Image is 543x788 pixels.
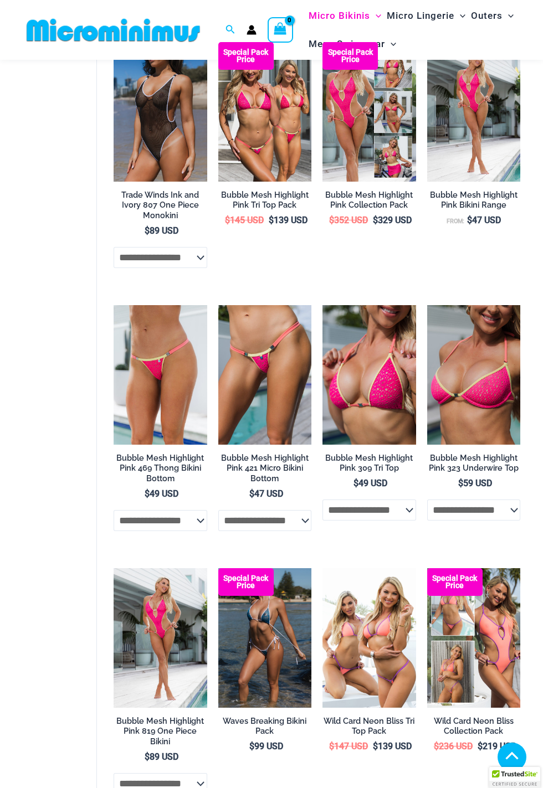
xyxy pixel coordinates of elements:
[329,215,368,225] bdi: 352 USD
[114,453,207,488] a: Bubble Mesh Highlight Pink 469 Thong Bikini Bottom
[322,716,416,741] a: Wild Card Neon Bliss Tri Top Pack
[145,488,178,499] bdi: 49 USD
[218,305,312,445] img: Bubble Mesh Highlight Pink 421 Micro 01
[145,751,178,762] bdi: 89 USD
[218,42,312,182] a: Tri Top Pack F Tri Top Pack BTri Top Pack B
[467,215,472,225] span: $
[218,716,312,741] a: Waves Breaking Bikini Pack
[471,2,503,30] span: Outers
[447,218,464,225] span: From:
[322,42,416,182] img: Collection Pack F
[322,453,416,478] a: Bubble Mesh Highlight Pink 309 Tri Top
[385,30,396,58] span: Menu Toggle
[306,30,399,58] a: Mens SwimwearMenu ToggleMenu Toggle
[145,488,150,499] span: $
[218,568,312,708] img: Waves Breaking Ocean 312 Top 456 Bottom 08
[249,741,254,751] span: $
[478,741,516,751] bdi: 219 USD
[145,225,178,236] bdi: 89 USD
[458,478,463,488] span: $
[354,478,387,488] bdi: 49 USD
[114,453,207,484] h2: Bubble Mesh Highlight Pink 469 Thong Bikini Bottom
[427,190,521,215] a: Bubble Mesh Highlight Pink Bikini Range
[218,49,274,63] b: Special Pack Price
[218,716,312,737] h2: Waves Breaking Bikini Pack
[218,190,312,215] a: Bubble Mesh Highlight Pink Tri Top Pack
[458,478,492,488] bdi: 59 USD
[114,190,207,225] a: Trade Winds Ink and Ivory 807 One Piece Monokini
[427,716,521,741] a: Wild Card Neon Bliss Collection Pack
[309,30,385,58] span: Mens Swimwear
[427,568,521,708] a: Collection Pack (7) Collection Pack B (1)Collection Pack B (1)
[114,305,207,445] a: Bubble Mesh Highlight Pink 469 Thong 01Bubble Mesh Highlight Pink 469 Thong 02Bubble Mesh Highlig...
[373,741,378,751] span: $
[322,716,416,737] h2: Wild Card Neon Bliss Tri Top Pack
[218,305,312,445] a: Bubble Mesh Highlight Pink 421 Micro 01Bubble Mesh Highlight Pink 421 Micro 02Bubble Mesh Highlig...
[269,215,308,225] bdi: 139 USD
[329,741,334,751] span: $
[322,190,416,210] h2: Bubble Mesh Highlight Pink Collection Pack
[329,215,334,225] span: $
[114,568,207,708] a: Bubble Mesh Highlight Pink 819 One Piece 01Bubble Mesh Highlight Pink 819 One Piece 03Bubble Mesh...
[387,2,454,30] span: Micro Lingerie
[322,305,416,445] img: Bubble Mesh Highlight Pink 309 Top 01
[322,49,378,63] b: Special Pack Price
[114,42,207,182] img: Tradewinds Ink and Ivory 807 One Piece 03
[218,453,312,484] h2: Bubble Mesh Highlight Pink 421 Micro Bikini Bottom
[489,767,540,788] div: TrustedSite Certified
[427,453,521,478] a: Bubble Mesh Highlight Pink 323 Underwire Top
[306,2,384,30] a: Micro BikinisMenu ToggleMenu Toggle
[427,190,521,210] h2: Bubble Mesh Highlight Pink Bikini Range
[354,478,358,488] span: $
[322,568,416,708] img: Wild Card Neon Bliss Tri Top Pack
[145,751,150,762] span: $
[114,568,207,708] img: Bubble Mesh Highlight Pink 819 One Piece 01
[468,2,516,30] a: OutersMenu ToggleMenu Toggle
[434,741,473,751] bdi: 236 USD
[427,453,521,473] h2: Bubble Mesh Highlight Pink 323 Underwire Top
[309,2,370,30] span: Micro Bikinis
[427,42,521,182] a: Bubble Mesh Highlight Pink 819 One Piece 01Bubble Mesh Highlight Pink 819 One Piece 03Bubble Mesh...
[114,716,207,747] h2: Bubble Mesh Highlight Pink 819 One Piece Bikini
[373,215,412,225] bdi: 329 USD
[322,568,416,708] a: Wild Card Neon Bliss Tri Top PackWild Card Neon Bliss Tri Top Pack BWild Card Neon Bliss Tri Top ...
[329,741,368,751] bdi: 147 USD
[427,568,521,708] img: Collection Pack (7)
[226,23,235,37] a: Search icon link
[427,716,521,737] h2: Wild Card Neon Bliss Collection Pack
[322,305,416,445] a: Bubble Mesh Highlight Pink 309 Top 01Bubble Mesh Highlight Pink 309 Top 469 Thong 03Bubble Mesh H...
[373,741,412,751] bdi: 139 USD
[218,190,312,210] h2: Bubble Mesh Highlight Pink Tri Top Pack
[114,716,207,751] a: Bubble Mesh Highlight Pink 819 One Piece Bikini
[467,215,501,225] bdi: 47 USD
[322,42,416,182] a: Collection Pack F Collection Pack BCollection Pack B
[249,488,254,499] span: $
[322,453,416,473] h2: Bubble Mesh Highlight Pink 309 Tri Top
[503,2,514,30] span: Menu Toggle
[478,741,483,751] span: $
[269,215,274,225] span: $
[218,42,312,182] img: Tri Top Pack F
[454,2,465,30] span: Menu Toggle
[373,215,378,225] span: $
[322,190,416,215] a: Bubble Mesh Highlight Pink Collection Pack
[249,741,283,751] bdi: 99 USD
[384,2,468,30] a: Micro LingerieMenu ToggleMenu Toggle
[22,18,204,43] img: MM SHOP LOGO FLAT
[427,305,521,445] img: Bubble Mesh Highlight Pink 323 Top 01
[218,575,274,589] b: Special Pack Price
[225,215,264,225] bdi: 145 USD
[114,305,207,445] img: Bubble Mesh Highlight Pink 469 Thong 01
[247,25,257,35] a: Account icon link
[218,453,312,488] a: Bubble Mesh Highlight Pink 421 Micro Bikini Bottom
[225,215,230,225] span: $
[249,488,283,499] bdi: 47 USD
[114,42,207,182] a: Tradewinds Ink and Ivory 807 One Piece 03Tradewinds Ink and Ivory 807 One Piece 04Tradewinds Ink ...
[427,305,521,445] a: Bubble Mesh Highlight Pink 323 Top 01Bubble Mesh Highlight Pink 323 Top 421 Micro 03Bubble Mesh H...
[427,575,483,589] b: Special Pack Price
[434,741,439,751] span: $
[218,568,312,708] a: Waves Breaking Ocean 312 Top 456 Bottom 08 Waves Breaking Ocean 312 Top 456 Bottom 04Waves Breaki...
[114,190,207,221] h2: Trade Winds Ink and Ivory 807 One Piece Monokini
[370,2,381,30] span: Menu Toggle
[427,42,521,182] img: Bubble Mesh Highlight Pink 819 One Piece 01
